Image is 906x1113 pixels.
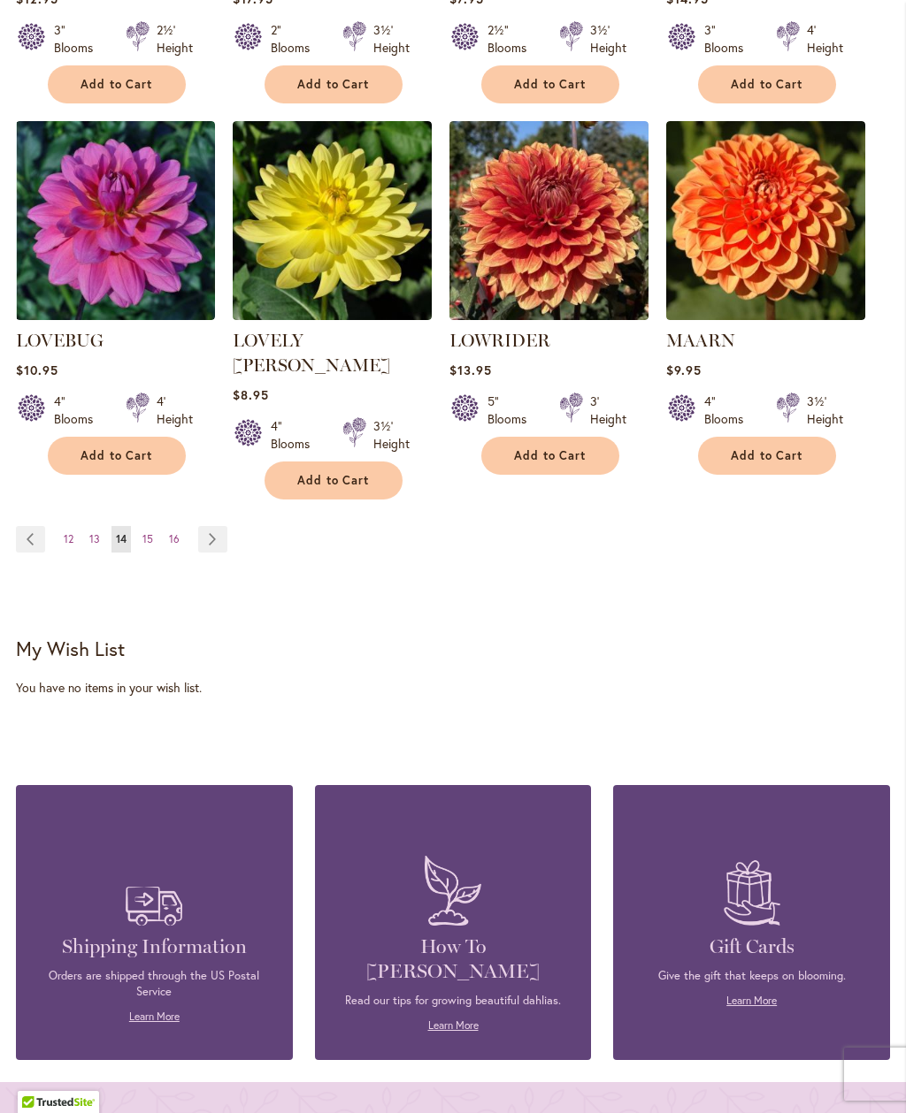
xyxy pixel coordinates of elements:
[129,1010,180,1023] a: Learn More
[488,21,538,57] div: 2½" Blooms
[54,21,104,57] div: 3" Blooms
[704,393,755,428] div: 4" Blooms
[165,526,184,553] a: 16
[666,330,735,351] a: MAARN
[731,448,803,463] span: Add to Cart
[85,526,104,553] a: 13
[59,526,78,553] a: 12
[16,679,890,697] div: You have no items in your wish list.
[481,437,619,475] button: Add to Cart
[16,330,104,351] a: LOVEBUG
[271,21,321,57] div: 2" Blooms
[666,307,865,324] a: MAARN
[449,307,649,324] a: Lowrider
[48,437,186,475] button: Add to Cart
[13,1050,63,1100] iframe: Launch Accessibility Center
[54,393,104,428] div: 4" Blooms
[169,532,180,545] span: 16
[42,968,266,1000] p: Orders are shipped through the US Postal Service
[233,330,390,376] a: LOVELY [PERSON_NAME]
[481,65,619,103] button: Add to Cart
[373,21,410,57] div: 3½' Height
[297,77,370,92] span: Add to Cart
[116,532,127,545] span: 14
[698,65,836,103] button: Add to Cart
[342,993,565,1009] p: Read our tips for growing beautiful dahlias.
[48,65,186,103] button: Add to Cart
[698,437,836,475] button: Add to Cart
[449,121,649,320] img: Lowrider
[488,393,538,428] div: 5" Blooms
[373,417,410,453] div: 3½' Height
[16,121,215,320] img: LOVEBUG
[16,636,125,661] strong: My Wish List
[265,461,403,499] button: Add to Cart
[428,1018,479,1032] a: Learn More
[297,473,370,488] span: Add to Cart
[726,994,777,1007] a: Learn More
[449,330,550,351] a: LOWRIDER
[157,21,193,57] div: 2½' Height
[640,934,864,959] h4: Gift Cards
[807,393,843,428] div: 3½' Height
[704,21,755,57] div: 3" Blooms
[449,362,492,378] span: $13.95
[16,362,58,378] span: $10.95
[271,417,321,453] div: 4" Blooms
[514,448,587,463] span: Add to Cart
[265,65,403,103] button: Add to Cart
[64,532,73,545] span: 12
[42,934,266,959] h4: Shipping Information
[233,121,432,320] img: LOVELY RITA
[666,362,702,378] span: $9.95
[81,77,153,92] span: Add to Cart
[731,77,803,92] span: Add to Cart
[233,307,432,324] a: LOVELY RITA
[590,393,626,428] div: 3' Height
[233,386,269,403] span: $8.95
[89,532,100,545] span: 13
[142,532,153,545] span: 15
[16,307,215,324] a: LOVEBUG
[514,77,587,92] span: Add to Cart
[666,121,865,320] img: MAARN
[81,448,153,463] span: Add to Cart
[157,393,193,428] div: 4' Height
[807,21,843,57] div: 4' Height
[640,968,864,984] p: Give the gift that keeps on blooming.
[138,526,157,553] a: 15
[342,934,565,984] h4: How To [PERSON_NAME]
[590,21,626,57] div: 3½' Height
